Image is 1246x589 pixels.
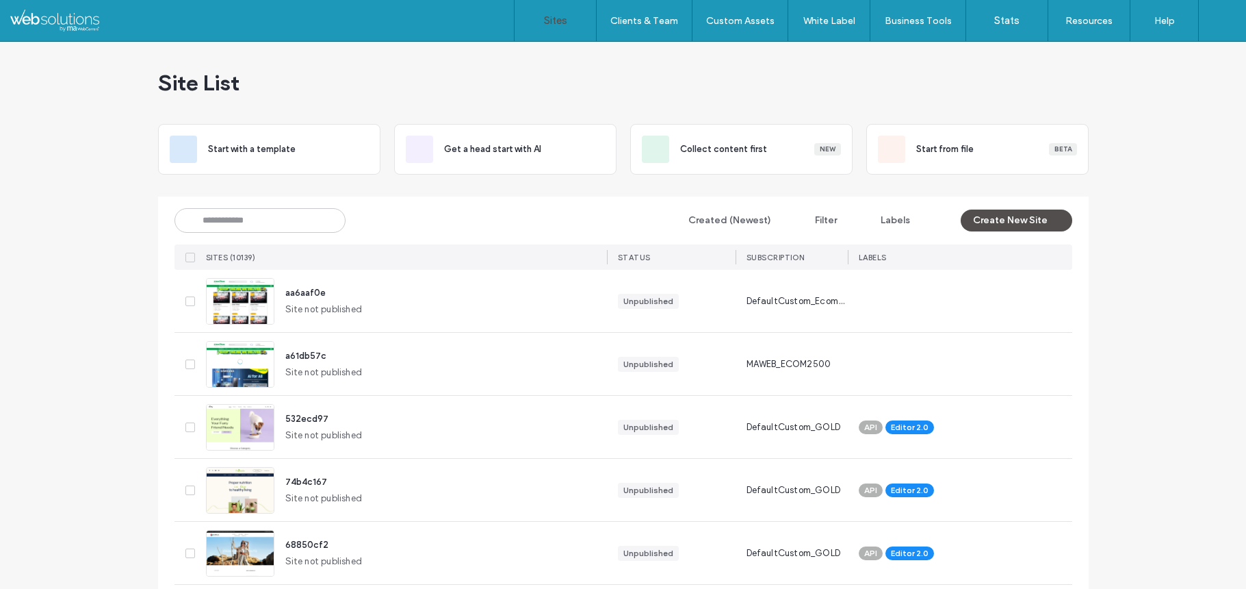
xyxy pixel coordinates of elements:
label: Help [1154,15,1175,27]
label: Sites [544,14,567,27]
span: Site not published [285,555,363,568]
span: API [864,484,877,497]
span: DefaultCustom_GOLD [747,547,841,560]
span: Site not published [285,492,363,505]
div: Start from fileBeta [866,124,1089,175]
div: Unpublished [623,421,673,434]
button: Create New Site [961,210,1072,231]
label: Business Tools [885,15,952,27]
span: SITES (10139) [206,253,256,262]
div: New [814,143,841,155]
span: Start from file [916,142,974,156]
span: Editor 2.0 [891,547,929,560]
div: Unpublished [623,484,673,497]
span: DefaultCustom_GOLD [747,484,841,497]
label: White Label [803,15,855,27]
span: API [864,421,877,434]
span: Get a head start with AI [444,142,541,156]
span: STATUS [618,253,651,262]
label: Stats [994,14,1020,27]
span: Site List [158,69,239,97]
a: a61db57c [285,351,326,361]
span: LABELS [859,253,887,262]
a: 74b4c167 [285,477,327,487]
button: Labels [856,210,922,231]
div: Unpublished [623,358,673,371]
span: Collect content first [680,142,767,156]
div: Beta [1049,143,1077,155]
label: Custom Assets [706,15,775,27]
div: Unpublished [623,295,673,308]
span: Site not published [285,303,363,316]
span: Site not published [285,429,363,442]
div: Collect content firstNew [630,124,853,175]
span: Editor 2.0 [891,421,929,434]
a: 532ecd97 [285,414,328,424]
span: Site not published [285,366,363,379]
span: SUBSCRIPTION [747,253,805,262]
span: Editor 2.0 [891,484,929,497]
div: Get a head start with AI [394,124,616,175]
span: DefaultCustom_Ecom_Advanced [747,294,848,308]
label: Clients & Team [610,15,678,27]
div: Start with a template [158,124,380,175]
button: Filter [789,210,851,231]
span: API [864,547,877,560]
span: Start with a template [208,142,296,156]
span: MAWEB_ECOM2500 [747,358,831,371]
a: aa6aaf0e [285,288,326,298]
div: Unpublished [623,547,673,560]
span: DefaultCustom_GOLD [747,421,841,434]
label: Resources [1065,15,1113,27]
a: 68850cf2 [285,540,328,550]
button: Created (Newest) [664,210,783,231]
